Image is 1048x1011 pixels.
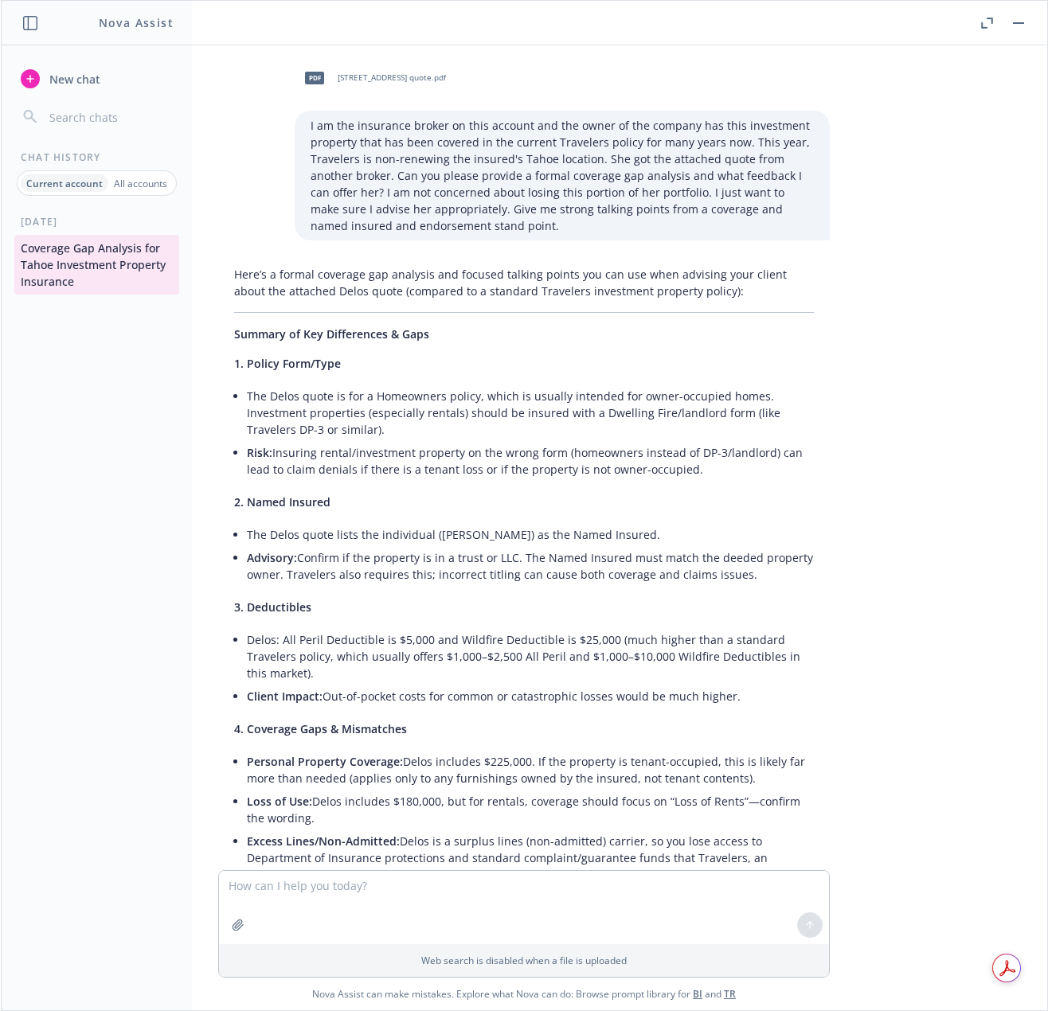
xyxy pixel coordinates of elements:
h1: Nova Assist [99,14,174,31]
span: 3. Deductibles [234,599,311,615]
a: BI [693,987,702,1001]
span: Nova Assist can make mistakes. Explore what Nova can do: Browse prompt library for and [7,978,1041,1010]
span: Excess Lines/Non-Admitted: [247,833,400,849]
li: Delos includes $225,000. If the property is tenant-occupied, this is likely far more than needed ... [247,750,814,790]
p: I am the insurance broker on this account and the owner of the company has this investment proper... [311,117,814,234]
li: Delos is a surplus lines (non-admitted) carrier, so you lose access to Department of Insurance pr... [247,829,814,886]
p: Web search is disabled when a file is uploaded [229,954,819,967]
span: Loss of Use: [247,794,312,809]
a: TR [724,987,736,1001]
div: [DATE] [2,215,192,228]
li: Delos: All Peril Deductible is $5,000 and Wildfire Deductible is $25,000 (much higher than a stan... [247,628,814,685]
span: 1. Policy Form/Type [234,356,341,371]
li: Confirm if the property is in a trust or LLC. The Named Insured must match the deeded property ow... [247,546,814,586]
span: pdf [305,72,324,84]
input: Search chats [46,106,173,128]
span: New chat [46,71,100,88]
li: The Delos quote is for a Homeowners policy, which is usually intended for owner-occupied homes. I... [247,384,814,441]
li: The Delos quote lists the individual ([PERSON_NAME]) as the Named Insured. [247,523,814,546]
li: Insuring rental/investment property on the wrong form (homeowners instead of DP-3/landlord) can l... [247,441,814,481]
span: Summary of Key Differences & Gaps [234,326,429,342]
p: Current account [26,177,103,190]
span: Advisory: [247,550,297,565]
p: Here’s a formal coverage gap analysis and focused talking points you can use when advising your c... [234,266,814,299]
li: Out-of-pocket costs for common or catastrophic losses would be much higher. [247,685,814,708]
span: Client Impact: [247,689,323,704]
span: 2. Named Insured [234,494,330,509]
div: Chat History [2,150,192,164]
p: All accounts [114,177,167,190]
div: pdf[STREET_ADDRESS] quote.pdf [295,58,449,98]
span: [STREET_ADDRESS] quote.pdf [338,72,446,83]
span: Risk: [247,445,272,460]
button: Coverage Gap Analysis for Tahoe Investment Property Insurance [14,235,179,295]
span: Personal Property Coverage: [247,754,403,769]
button: New chat [14,64,179,93]
li: Delos includes $180,000, but for rentals, coverage should focus on “Loss of Rents”—confirm the wo... [247,790,814,829]
span: 4. Coverage Gaps & Mismatches [234,721,407,736]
